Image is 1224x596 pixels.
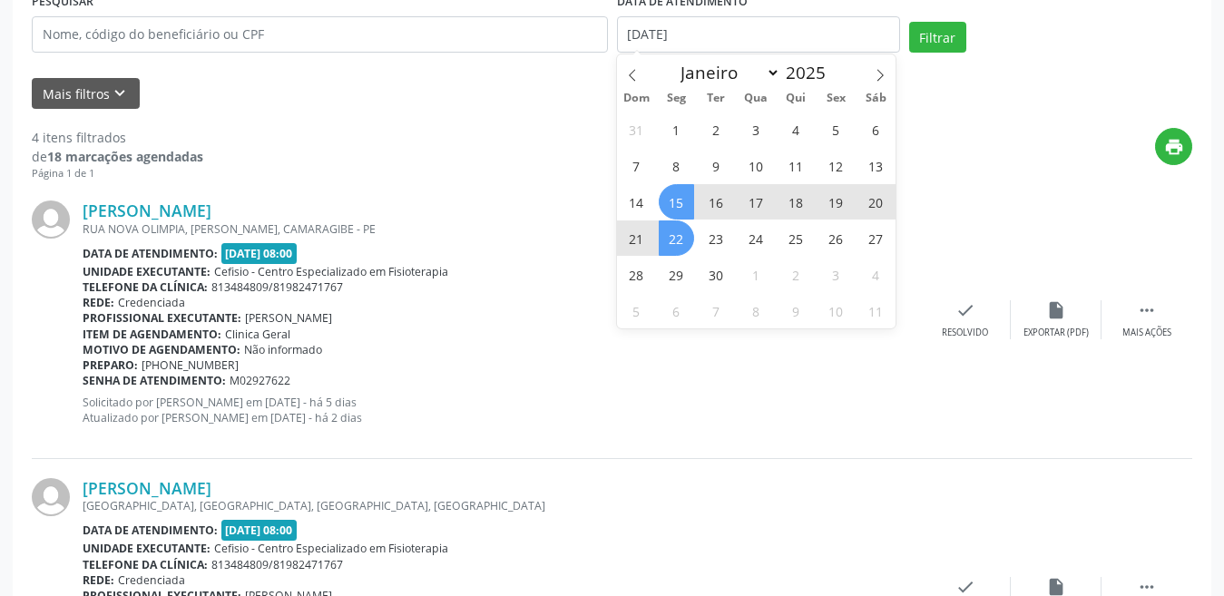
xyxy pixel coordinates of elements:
[818,257,854,292] span: Outubro 3, 2025
[736,93,776,104] span: Qua
[32,128,203,147] div: 4 itens filtrados
[83,498,920,513] div: [GEOGRAPHIC_DATA], [GEOGRAPHIC_DATA], [GEOGRAPHIC_DATA], [GEOGRAPHIC_DATA]
[780,61,840,84] input: Year
[1046,300,1066,320] i: insert_drive_file
[83,200,211,220] a: [PERSON_NAME]
[778,148,814,183] span: Setembro 11, 2025
[32,166,203,181] div: Página 1 de 1
[672,60,781,85] select: Month
[858,220,894,256] span: Setembro 27, 2025
[856,93,896,104] span: Sáb
[858,148,894,183] span: Setembro 13, 2025
[83,373,226,388] b: Senha de atendimento:
[619,112,654,147] span: Agosto 31, 2025
[32,200,70,239] img: img
[83,246,218,261] b: Data de atendimento:
[83,264,211,279] b: Unidade executante:
[942,327,988,339] div: Resolvido
[83,557,208,572] b: Telefone da clínica:
[659,257,694,292] span: Setembro 29, 2025
[83,523,218,538] b: Data de atendimento:
[1155,128,1192,165] button: print
[699,220,734,256] span: Setembro 23, 2025
[699,257,734,292] span: Setembro 30, 2025
[778,220,814,256] span: Setembro 25, 2025
[83,572,114,588] b: Rede:
[739,148,774,183] span: Setembro 10, 2025
[110,83,130,103] i: keyboard_arrow_down
[221,520,298,541] span: [DATE] 08:00
[83,478,211,498] a: [PERSON_NAME]
[1164,137,1184,157] i: print
[659,148,694,183] span: Setembro 8, 2025
[696,93,736,104] span: Ter
[617,93,657,104] span: Dom
[32,147,203,166] div: de
[32,478,70,516] img: img
[1137,300,1157,320] i: 
[230,373,290,388] span: M02927622
[83,342,240,357] b: Motivo de agendamento:
[83,395,920,425] p: Solicitado por [PERSON_NAME] em [DATE] - há 5 dias Atualizado por [PERSON_NAME] em [DATE] - há 2 ...
[1122,327,1171,339] div: Mais ações
[858,184,894,220] span: Setembro 20, 2025
[617,16,900,53] input: Selecione um intervalo
[778,184,814,220] span: Setembro 18, 2025
[776,93,816,104] span: Qui
[619,293,654,328] span: Outubro 5, 2025
[699,293,734,328] span: Outubro 7, 2025
[83,541,211,556] b: Unidade executante:
[83,279,208,295] b: Telefone da clínica:
[32,16,608,53] input: Nome, código do beneficiário ou CPF
[244,342,322,357] span: Não informado
[816,93,856,104] span: Sex
[699,148,734,183] span: Setembro 9, 2025
[858,293,894,328] span: Outubro 11, 2025
[83,295,114,310] b: Rede:
[858,112,894,147] span: Setembro 6, 2025
[656,93,696,104] span: Seg
[83,327,221,342] b: Item de agendamento:
[818,112,854,147] span: Setembro 5, 2025
[619,257,654,292] span: Setembro 28, 2025
[955,300,975,320] i: check
[619,220,654,256] span: Setembro 21, 2025
[778,112,814,147] span: Setembro 4, 2025
[245,310,332,326] span: [PERSON_NAME]
[83,221,920,237] div: RUA NOVA OLIMPIA, [PERSON_NAME], CAMARAGIBE - PE
[225,327,290,342] span: Clinica Geral
[659,112,694,147] span: Setembro 1, 2025
[818,184,854,220] span: Setembro 19, 2025
[619,184,654,220] span: Setembro 14, 2025
[221,243,298,264] span: [DATE] 08:00
[211,279,343,295] span: 813484809/81982471767
[619,148,654,183] span: Setembro 7, 2025
[778,257,814,292] span: Outubro 2, 2025
[1023,327,1089,339] div: Exportar (PDF)
[739,220,774,256] span: Setembro 24, 2025
[659,293,694,328] span: Outubro 6, 2025
[699,184,734,220] span: Setembro 16, 2025
[83,357,138,373] b: Preparo:
[118,572,185,588] span: Credenciada
[699,112,734,147] span: Setembro 2, 2025
[818,148,854,183] span: Setembro 12, 2025
[142,357,239,373] span: [PHONE_NUMBER]
[739,257,774,292] span: Outubro 1, 2025
[818,293,854,328] span: Outubro 10, 2025
[909,22,966,53] button: Filtrar
[83,310,241,326] b: Profissional executante:
[47,148,203,165] strong: 18 marcações agendadas
[659,184,694,220] span: Setembro 15, 2025
[739,112,774,147] span: Setembro 3, 2025
[858,257,894,292] span: Outubro 4, 2025
[214,541,448,556] span: Cefisio - Centro Especializado em Fisioterapia
[659,220,694,256] span: Setembro 22, 2025
[739,184,774,220] span: Setembro 17, 2025
[214,264,448,279] span: Cefisio - Centro Especializado em Fisioterapia
[818,220,854,256] span: Setembro 26, 2025
[118,295,185,310] span: Credenciada
[211,557,343,572] span: 813484809/81982471767
[739,293,774,328] span: Outubro 8, 2025
[778,293,814,328] span: Outubro 9, 2025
